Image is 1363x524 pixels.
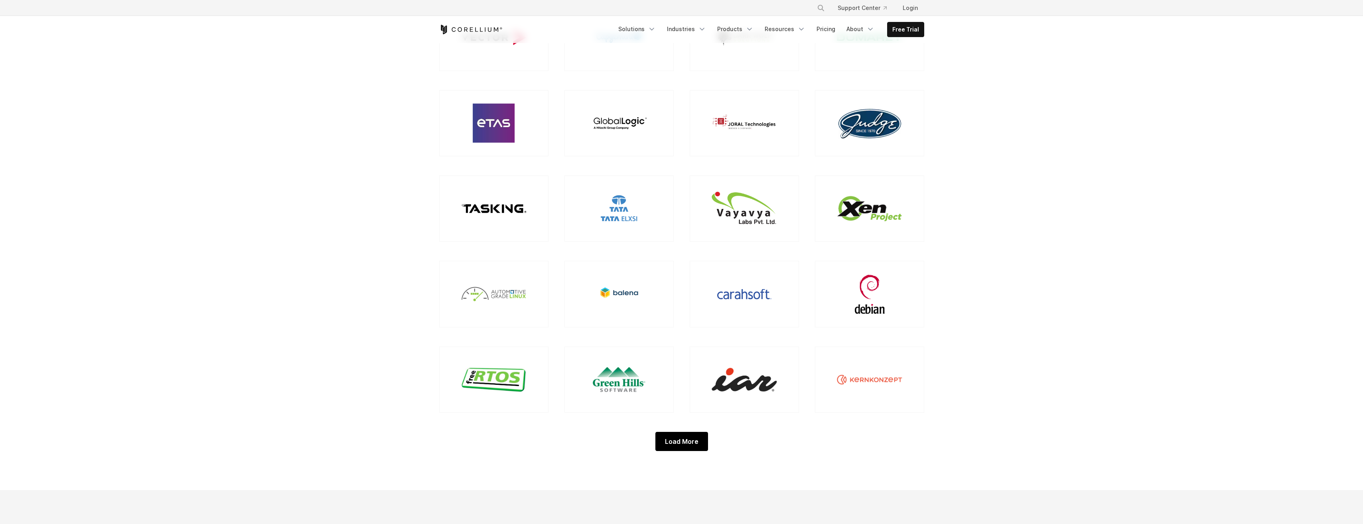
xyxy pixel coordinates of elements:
[613,22,924,37] div: Navigation Menu
[814,1,828,15] button: Search
[662,22,711,36] a: Industries
[690,261,799,327] a: Carahsoft
[837,375,902,384] img: Kernkonzept
[812,22,840,36] a: Pricing
[712,22,758,36] a: Products
[655,432,708,451] div: Load More
[842,22,879,36] a: About
[461,367,526,392] img: FreeRTOS
[564,347,674,413] a: Green Hills Software
[712,114,777,132] img: Joral
[598,274,640,314] img: Balena
[461,287,526,302] img: Automotive Grade Linux
[586,112,651,134] img: GlobalLogic
[837,106,902,140] img: Judge Group
[712,192,777,225] img: Vayava
[439,90,548,156] a: ETAS
[712,368,777,392] img: IAR
[815,90,924,156] a: Judge Group
[690,175,799,242] a: Vayava
[815,347,924,413] a: Kernkonzept
[853,274,885,314] img: Debian
[815,261,924,327] a: Debian
[439,25,503,34] a: Corellium Home
[690,90,799,156] a: Joral
[837,195,902,222] img: Xen
[564,261,674,327] a: Balena
[439,347,548,413] a: FreeRTOS
[473,103,515,143] img: ETAS
[760,22,810,36] a: Resources
[831,1,893,15] a: Support Center
[439,261,548,327] a: Automotive Grade Linux
[586,367,651,392] img: Green Hills Software
[717,289,771,299] img: Carahsoft
[815,175,924,242] a: Xen
[564,90,674,156] a: GlobalLogic
[896,1,924,15] a: Login
[690,347,799,413] a: IAR
[613,22,661,36] a: Solutions
[439,175,548,242] a: Tasking
[564,175,674,242] a: Tata Elxsi
[888,22,924,37] a: Free Trial
[461,204,526,213] img: Tasking
[599,189,639,229] img: Tata Elxsi
[807,1,924,15] div: Navigation Menu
